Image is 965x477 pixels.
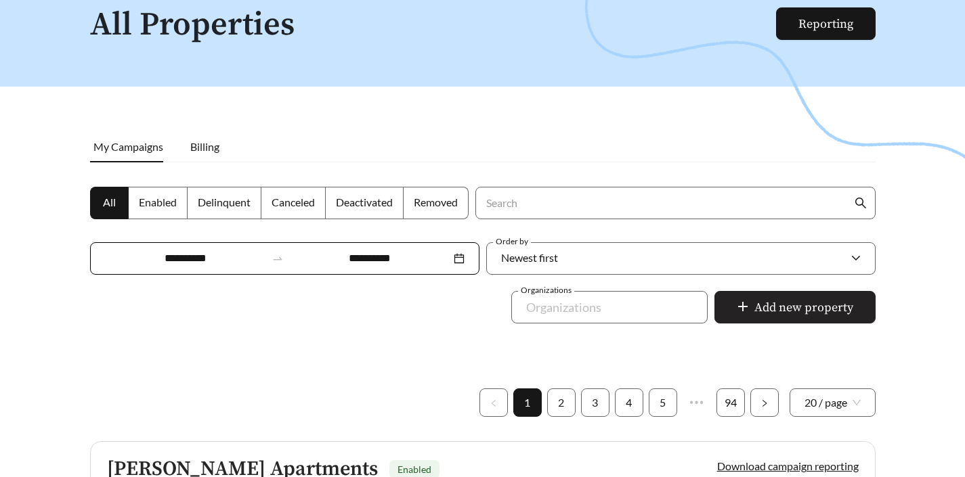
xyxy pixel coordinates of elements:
[513,388,542,417] li: 1
[716,388,745,417] li: 94
[649,389,677,416] a: 5
[615,388,643,417] li: 4
[103,196,116,208] span: All
[93,140,163,153] span: My Campaigns
[750,388,779,417] button: right
[272,196,315,208] span: Canceled
[272,252,284,265] span: to
[582,389,609,416] a: 3
[649,388,677,417] li: 5
[514,389,541,416] a: 1
[414,196,458,208] span: Removed
[90,7,777,43] h1: All Properties
[398,463,431,475] span: Enabled
[581,388,609,417] li: 3
[548,389,575,416] a: 2
[760,399,769,407] span: right
[198,196,251,208] span: Delinquent
[683,388,711,417] li: Next 5 Pages
[479,388,508,417] button: left
[805,389,861,416] span: 20 / page
[717,459,859,472] a: Download campaign reporting
[798,16,853,32] a: Reporting
[754,298,853,317] span: Add new property
[190,140,219,153] span: Billing
[737,300,749,315] span: plus
[547,388,576,417] li: 2
[490,399,498,407] span: left
[790,388,876,417] div: Page Size
[717,389,744,416] a: 94
[501,251,558,264] span: Newest first
[616,389,643,416] a: 4
[683,388,711,417] span: •••
[776,7,876,40] button: Reporting
[479,388,508,417] li: Previous Page
[139,196,177,208] span: Enabled
[336,196,393,208] span: Deactivated
[272,252,284,265] span: swap-right
[714,291,876,323] button: plusAdd new property
[750,388,779,417] li: Next Page
[855,197,867,209] span: search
